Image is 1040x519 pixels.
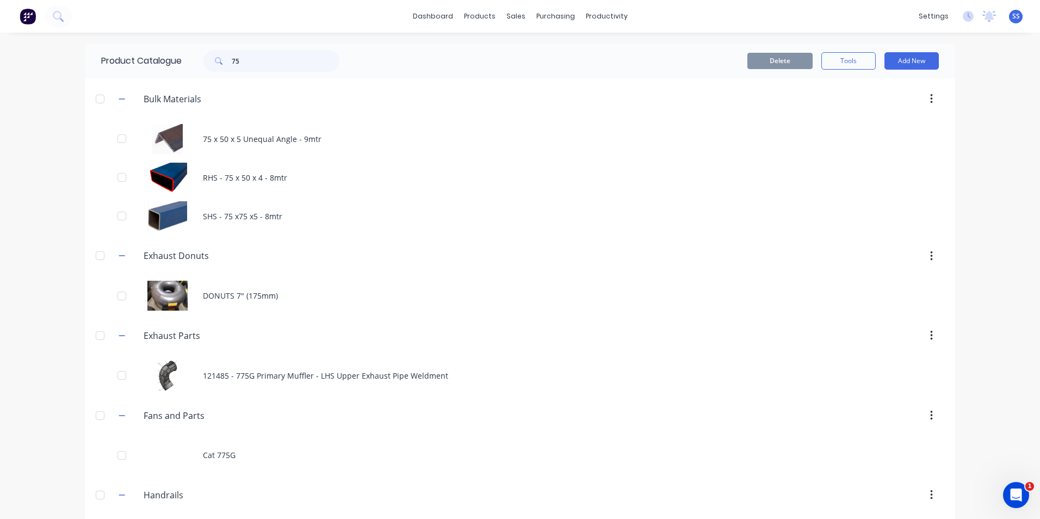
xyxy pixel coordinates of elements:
[144,409,273,422] input: Enter category name
[884,52,939,70] button: Add New
[459,8,501,24] div: products
[85,276,955,315] div: DONUTS 7" (175mm)DONUTS 7" (175mm)
[1025,482,1034,491] span: 1
[20,8,36,24] img: Factory
[144,249,273,262] input: Enter category name
[531,8,580,24] div: purchasing
[407,8,459,24] a: dashboard
[85,158,955,197] div: RHS - 75 x 50 x 4 - 8mtrRHS - 75 x 50 x 4 - 8mtr
[85,436,955,474] div: Cat 775G
[144,489,273,502] input: Enter category name
[232,50,339,72] input: Search...
[85,120,955,158] div: 75 x 50 x 5 Unequal Angle - 9mtr75 x 50 x 5 Unequal Angle - 9mtr
[747,53,813,69] button: Delete
[144,92,273,106] input: Enter category name
[580,8,633,24] div: productivity
[821,52,876,70] button: Tools
[1003,482,1029,508] iframe: Intercom live chat
[85,356,955,395] div: 121485 - 775G Primary Muffler - LHS Upper Exhaust Pipe Weldment121485 - 775G Primary Muffler - LH...
[144,329,273,342] input: Enter category name
[85,44,182,78] div: Product Catalogue
[85,197,955,236] div: SHS - 75 x75 x5 - 8mtrSHS - 75 x75 x5 - 8mtr
[501,8,531,24] div: sales
[1012,11,1020,21] span: SS
[913,8,954,24] div: settings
